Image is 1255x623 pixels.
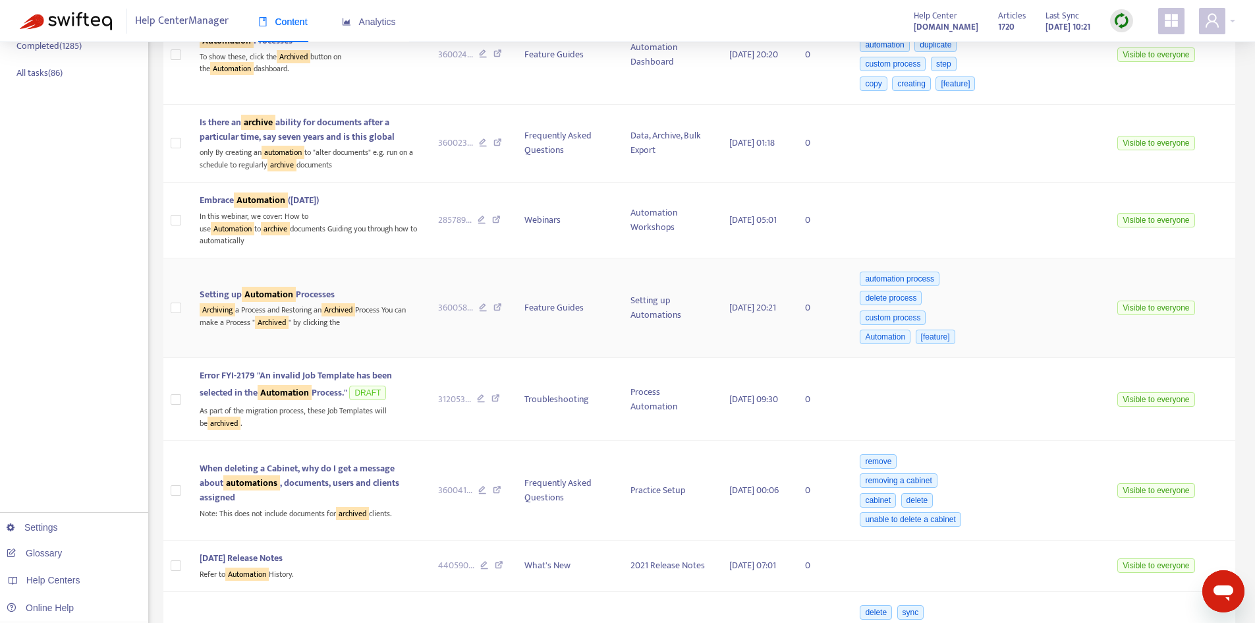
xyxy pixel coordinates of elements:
[860,454,897,469] span: remove
[860,605,892,620] span: delete
[1117,136,1194,150] span: Visible to everyone
[914,9,957,23] span: Help Center
[860,512,961,527] span: unable to delete a cabinet
[860,76,887,91] span: copy
[514,183,620,258] td: Webinars
[258,385,312,400] sqkw: Automation
[438,301,473,315] span: 360058 ...
[277,50,310,63] sqkw: Archived
[26,575,80,585] span: Help Centers
[438,47,473,62] span: 360024 ...
[729,558,776,573] span: [DATE] 07:01
[200,505,417,520] div: Note: This does not include documents for clients.
[267,158,296,171] sqkw: archive
[729,212,777,227] span: [DATE] 05:01
[892,76,931,91] span: creating
[1117,483,1194,498] span: Visible to everyone
[200,115,395,144] span: Is there an ability for documents after a particular time, say seven years and is this global
[860,38,909,52] span: automation
[860,493,896,508] span: cabinet
[242,287,296,302] sqkw: Automation
[860,272,939,286] span: automation process
[620,183,719,258] td: Automation Workshops
[321,303,355,316] sqkw: Archived
[438,213,472,227] span: 285789 ...
[860,291,922,305] span: delete process
[914,38,957,52] span: duplicate
[20,12,112,30] img: Swifteq
[208,417,240,430] sqkw: archived
[795,258,847,358] td: 0
[258,16,308,27] span: Content
[7,603,74,613] a: Online Help
[200,287,335,302] span: Setting up Processes
[1117,301,1194,315] span: Visible to everyone
[620,441,719,541] td: Practice Setup
[514,5,620,105] td: Feature Guides
[795,358,847,441] td: 0
[897,605,924,620] span: sync
[729,483,779,498] span: [DATE] 00:06
[514,358,620,441] td: Troubleshooting
[223,475,280,490] sqkw: automations
[795,5,847,105] td: 0
[860,57,926,71] span: custom process
[200,302,417,329] div: a Process and Restoring an Process You can make a Process " " by clicking the
[729,300,776,315] span: [DATE] 20:21
[1163,13,1179,28] span: appstore
[1117,392,1194,407] span: Visible to everyone
[7,548,62,558] a: Glossary
[514,541,620,592] td: What's New
[729,47,778,62] span: [DATE] 20:20
[1113,13,1130,29] img: sync.dc5367851b00ba804db3.png
[241,115,275,130] sqkw: archive
[438,392,471,407] span: 312053 ...
[795,441,847,541] td: 0
[795,105,847,183] td: 0
[349,386,386,400] span: DRAFT
[200,461,399,505] span: When deleting a Cabinet, why do I get a message about , documents, users and clients assigned
[860,311,926,325] span: custom process
[200,48,417,75] div: To show these, click the button on the dashboard.
[225,568,269,581] sqkw: Automation
[336,507,369,520] sqkw: archived
[795,183,847,258] td: 0
[1117,47,1194,62] span: Visible to everyone
[16,66,63,80] p: All tasks ( 86 )
[916,330,955,344] span: [feature]
[620,5,719,105] td: Automation Dashboard
[998,9,1026,23] span: Articles
[438,136,473,150] span: 360023 ...
[514,258,620,358] td: Feature Guides
[200,566,417,581] div: Refer to History.
[438,483,472,498] span: 360041 ...
[860,330,910,344] span: Automation
[914,19,978,34] a: [DOMAIN_NAME]
[514,105,620,183] td: Frequently Asked Questions
[1046,9,1079,23] span: Last Sync
[342,17,351,26] span: area-chart
[1204,13,1220,28] span: user
[1117,558,1194,573] span: Visible to everyone
[729,135,775,150] span: [DATE] 01:18
[200,208,417,247] div: In this webinar, we cover: How to use to documents Guiding you through how to automatically
[1046,20,1090,34] strong: [DATE] 10:21
[258,17,267,26] span: book
[935,76,975,91] span: [feature]
[729,392,778,407] span: [DATE] 09:30
[200,144,417,171] div: only By creating an to "alter documents" e.g. run on a schedule to regularly documents
[795,541,847,592] td: 0
[200,303,235,316] sqkw: Archiving
[16,39,82,53] p: Completed ( 1285 )
[620,358,719,441] td: Process Automation
[438,558,474,573] span: 440590 ...
[931,57,957,71] span: step
[1117,213,1194,227] span: Visible to everyone
[514,441,620,541] td: Frequently Asked Questions
[255,316,289,329] sqkw: Archived
[860,473,937,488] span: removing a cabinet
[200,403,417,430] div: As part of the migration process, these Job Templates will be .
[200,368,392,400] span: Error FYI-2179 "An invalid Job Template has been selected in the Process."
[1202,570,1244,612] iframe: Button to launch messaging window
[135,9,229,34] span: Help Center Manager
